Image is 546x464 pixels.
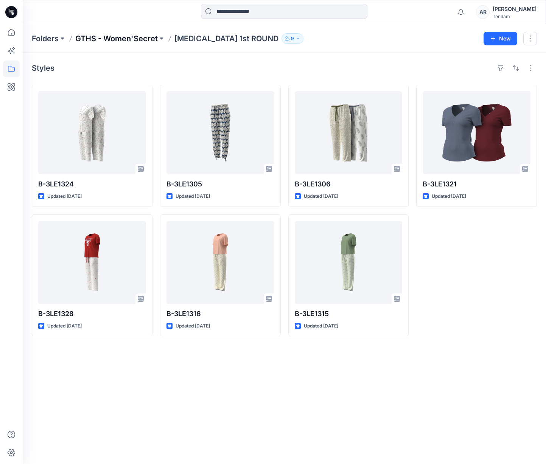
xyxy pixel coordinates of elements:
a: B-3LE1324 [38,91,146,174]
p: B-3LE1328 [38,309,146,319]
p: B-3LE1316 [166,309,274,319]
p: [MEDICAL_DATA] 1st ROUND [174,33,278,44]
a: B-3LE1315 [295,221,403,304]
h4: Styles [32,64,54,73]
p: Updated [DATE] [176,192,210,200]
a: B-3LE1328 [38,221,146,304]
p: Updated [DATE] [47,192,82,200]
p: Updated [DATE] [304,192,338,200]
p: B-3LE1324 [38,179,146,189]
a: GTHS - Women'Secret [75,33,158,44]
a: B-3LE1321 [423,91,530,174]
p: Updated [DATE] [304,322,338,330]
p: 9 [291,34,294,43]
a: B-3LE1316 [166,221,274,304]
a: B-3LE1305 [166,91,274,174]
p: B-3LE1321 [423,179,530,189]
p: Updated [DATE] [176,322,210,330]
div: Tendam [493,14,537,19]
p: Updated [DATE] [47,322,82,330]
div: AR [476,5,490,19]
div: [PERSON_NAME] [493,5,537,14]
a: B-3LE1306 [295,91,403,174]
p: B-3LE1306 [295,179,403,189]
a: Folders [32,33,59,44]
button: 9 [282,33,303,44]
p: B-3LE1315 [295,309,403,319]
p: B-3LE1305 [166,179,274,189]
p: Updated [DATE] [432,192,466,200]
button: New [484,32,517,45]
